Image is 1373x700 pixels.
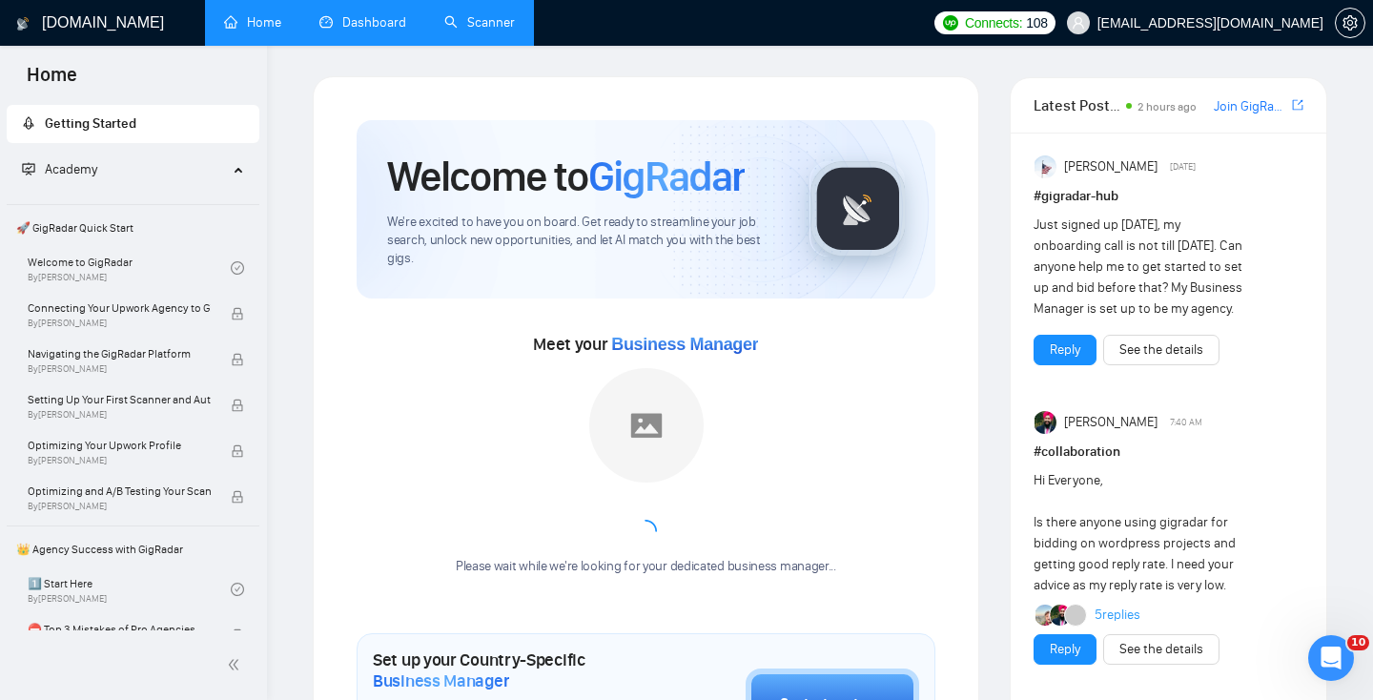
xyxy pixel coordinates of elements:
a: searchScanner [444,14,515,31]
span: lock [231,628,244,642]
img: logo [16,9,30,39]
span: check-circle [231,583,244,596]
img: upwork-logo.png [943,15,958,31]
img: Anisuzzaman Khan [1035,155,1057,178]
a: See the details [1119,639,1203,660]
a: 1️⃣ Start HereBy[PERSON_NAME] [28,568,231,610]
div: Just signed up [DATE], my onboarding call is not till [DATE]. Can anyone help me to get started t... [1034,215,1250,319]
span: [PERSON_NAME] [1064,156,1158,177]
span: Connecting Your Upwork Agency to GigRadar [28,299,211,318]
span: loading [634,520,657,543]
span: Latest Posts from the GigRadar Community [1034,93,1120,117]
span: [PERSON_NAME] [1064,412,1158,433]
li: Getting Started [7,105,259,143]
span: Academy [45,161,97,177]
span: ⛔ Top 3 Mistakes of Pro Agencies [28,620,211,639]
img: gigradar-logo.png [810,161,906,257]
a: Join GigRadar Slack Community [1214,96,1288,117]
span: double-left [227,655,246,674]
img: placeholder.png [589,368,704,483]
a: Reply [1050,340,1080,360]
span: By [PERSON_NAME] [28,409,211,421]
span: Navigating the GigRadar Platform [28,344,211,363]
img: Joaquin Arcardini [1035,605,1056,626]
a: setting [1335,15,1365,31]
span: 10 [1347,635,1369,650]
a: See the details [1119,340,1203,360]
iframe: Intercom live chat [1308,635,1354,681]
span: By [PERSON_NAME] [28,318,211,329]
h1: Set up your Country-Specific [373,649,650,691]
h1: # gigradar-hub [1034,186,1303,207]
span: [DATE] [1170,158,1196,175]
span: Optimizing Your Upwork Profile [28,436,211,455]
span: 🚀 GigRadar Quick Start [9,209,257,247]
span: setting [1336,15,1364,31]
a: 5replies [1095,606,1140,625]
h1: Welcome to [387,151,745,202]
span: lock [231,307,244,320]
span: 2 hours ago [1137,100,1197,113]
button: Reply [1034,634,1096,665]
span: GigRadar [588,151,745,202]
span: lock [231,399,244,412]
span: export [1292,97,1303,113]
span: By [PERSON_NAME] [28,363,211,375]
a: export [1292,96,1303,114]
span: lock [231,353,244,366]
a: Reply [1050,639,1080,660]
button: See the details [1103,634,1219,665]
button: See the details [1103,335,1219,365]
span: By [PERSON_NAME] [28,501,211,512]
span: Academy [22,161,97,177]
h1: # collaboration [1034,442,1303,463]
span: Connects: [965,12,1022,33]
div: Please wait while we're looking for your dedicated business manager... [444,558,848,576]
span: By [PERSON_NAME] [28,455,211,466]
span: 7:40 AM [1170,414,1202,431]
a: Welcome to GigRadarBy[PERSON_NAME] [28,247,231,289]
span: rocket [22,116,35,130]
a: homeHome [224,14,281,31]
span: Business Manager [373,670,509,691]
span: lock [231,444,244,458]
span: Setting Up Your First Scanner and Auto-Bidder [28,390,211,409]
span: 108 [1026,12,1047,33]
span: 👑 Agency Success with GigRadar [9,530,257,568]
span: We're excited to have you on board. Get ready to streamline your job search, unlock new opportuni... [387,214,779,268]
span: Home [11,61,92,101]
span: Business Manager [611,335,758,354]
button: setting [1335,8,1365,38]
div: Hi Everyone, Is there anyone using gigradar for bidding on wordpress projects and getting good re... [1034,470,1250,596]
img: Attinder Singh [1035,411,1057,434]
span: fund-projection-screen [22,162,35,175]
span: user [1072,16,1085,30]
span: Getting Started [45,115,136,132]
button: Reply [1034,335,1096,365]
span: Meet your [533,334,758,355]
span: lock [231,490,244,504]
span: check-circle [231,261,244,275]
a: dashboardDashboard [319,14,406,31]
img: Attinder Singh [1051,605,1072,626]
span: Optimizing and A/B Testing Your Scanner for Better Results [28,482,211,501]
